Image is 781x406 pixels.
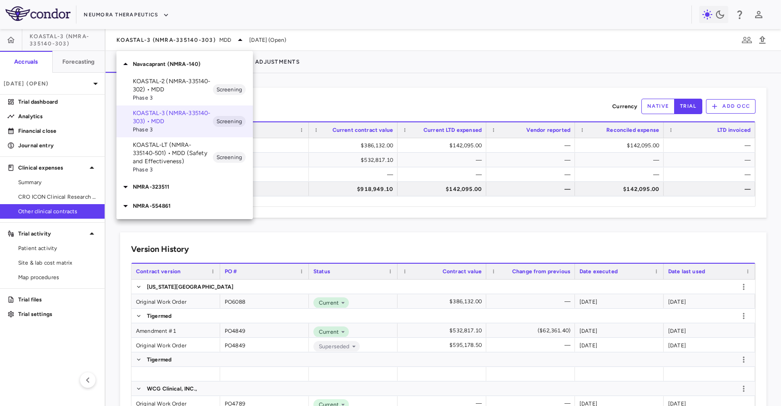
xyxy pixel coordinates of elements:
span: Screening [213,153,246,161]
div: KOASTAL-3 (NMRA-335140-303) • MDDPhase 3Screening [116,105,253,137]
p: NMRA-554861 [133,202,253,210]
p: Navacaprant (NMRA-140) [133,60,253,68]
span: Screening [213,85,246,94]
div: KOASTAL-LT (NMRA-335140-501) • MDD (Safety and Effectiveness)Phase 3Screening [116,137,253,177]
span: Phase 3 [133,165,213,174]
span: Screening [213,117,246,125]
span: Phase 3 [133,125,213,134]
p: KOASTAL-LT (NMRA-335140-501) • MDD (Safety and Effectiveness) [133,141,213,165]
span: Phase 3 [133,94,213,102]
p: KOASTAL-2 (NMRA-335140-302) • MDD [133,77,213,94]
p: NMRA-323511 [133,183,253,191]
div: Navacaprant (NMRA-140) [116,55,253,74]
div: KOASTAL-2 (NMRA-335140-302) • MDDPhase 3Screening [116,74,253,105]
p: KOASTAL-3 (NMRA-335140-303) • MDD [133,109,213,125]
div: NMRA-554861 [116,196,253,216]
div: NMRA-323511 [116,177,253,196]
